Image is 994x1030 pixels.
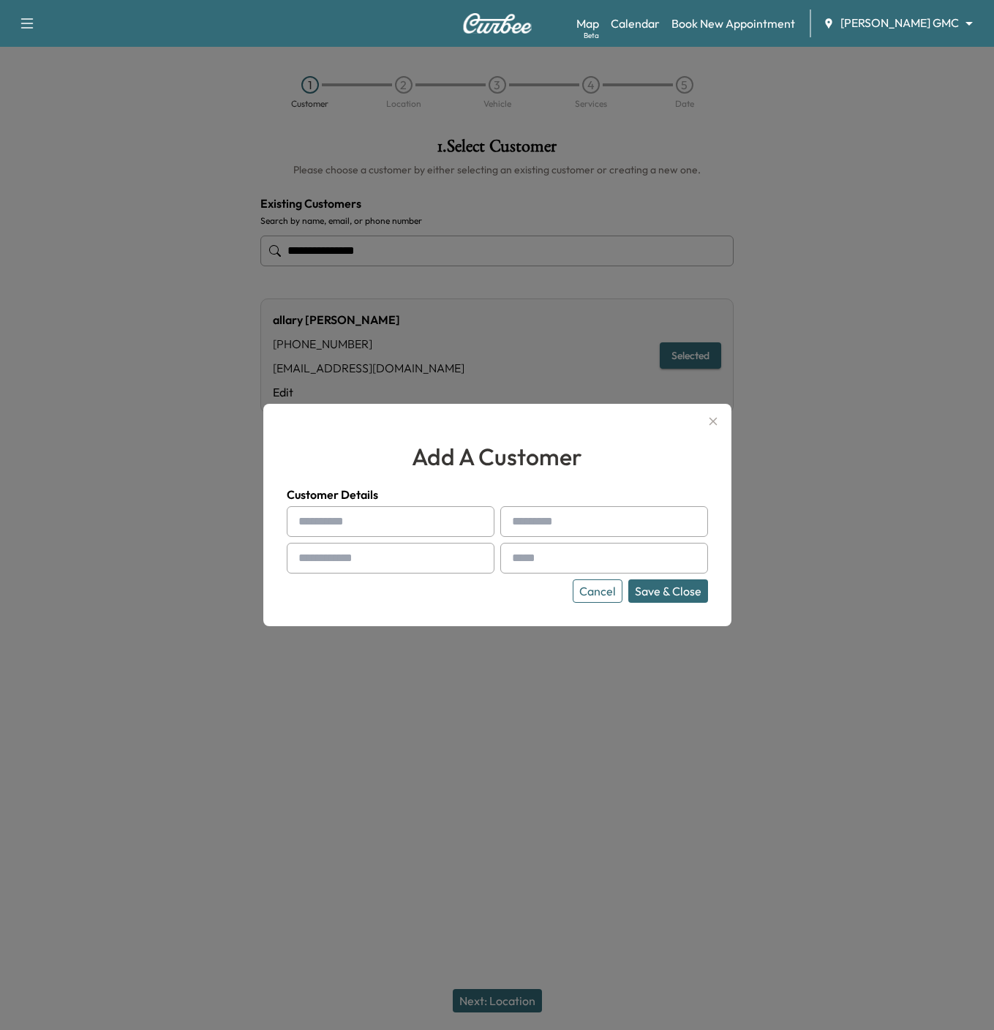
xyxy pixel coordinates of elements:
[628,579,708,603] button: Save & Close
[287,486,708,503] h4: Customer Details
[573,579,622,603] button: Cancel
[611,15,660,32] a: Calendar
[584,30,599,41] div: Beta
[576,15,599,32] a: MapBeta
[462,13,532,34] img: Curbee Logo
[287,439,708,474] h2: add a customer
[671,15,795,32] a: Book New Appointment
[840,15,959,31] span: [PERSON_NAME] GMC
